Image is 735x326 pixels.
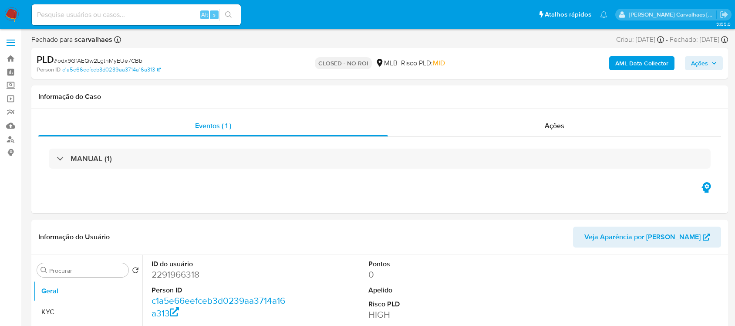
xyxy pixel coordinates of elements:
h1: Informação do Usuário [38,233,110,241]
a: Sair [719,10,728,19]
dt: Risco PLD [368,299,504,309]
button: Retornar ao pedido padrão [132,267,139,276]
a: Notificações [600,11,607,18]
b: scarvalhaes [73,34,112,44]
h3: MANUAL (1) [71,154,112,163]
p: CLOSED - NO ROI [315,57,372,69]
input: Procurar [49,267,125,275]
span: Eventos ( 1 ) [195,121,231,131]
span: Veja Aparência por [PERSON_NAME] [584,227,701,248]
span: MID [433,58,445,68]
dd: 2291966318 [152,268,287,281]
span: Alt [201,10,208,19]
button: Procurar [40,267,47,274]
span: Fechado para [31,35,112,44]
span: Ações [691,56,708,70]
dt: Person ID [152,285,287,295]
div: MLB [375,58,398,68]
input: Pesquise usuários ou casos... [32,9,241,20]
b: AML Data Collector [615,56,668,70]
button: AML Data Collector [609,56,674,70]
a: c1a5e66eefceb3d0239aa3714a16a313 [62,66,161,74]
dd: HIGH [368,309,504,321]
dt: Apelido [368,285,504,295]
span: Ações [545,121,564,131]
div: Fechado: [DATE] [670,35,728,44]
div: MANUAL (1) [49,149,711,169]
h1: Informação do Caso [38,92,721,101]
span: # odx9GfAEQw2LgthMyEUe7CBb [54,56,142,65]
p: sara.carvalhaes@mercadopago.com.br [629,10,717,19]
span: s [213,10,216,19]
button: search-icon [219,9,237,21]
span: Risco PLD: [401,58,445,68]
dt: Pontos [368,259,504,269]
div: Criou: [DATE] [616,35,664,44]
a: c1a5e66eefceb3d0239aa3714a16a313 [152,294,285,319]
button: Ações [685,56,723,70]
b: Person ID [37,66,61,74]
dd: 0 [368,268,504,281]
button: Geral [34,281,142,302]
span: Atalhos rápidos [545,10,591,19]
span: - [666,35,668,44]
button: Veja Aparência por [PERSON_NAME] [573,227,721,248]
b: PLD [37,52,54,66]
dt: ID do usuário [152,259,287,269]
button: KYC [34,302,142,323]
